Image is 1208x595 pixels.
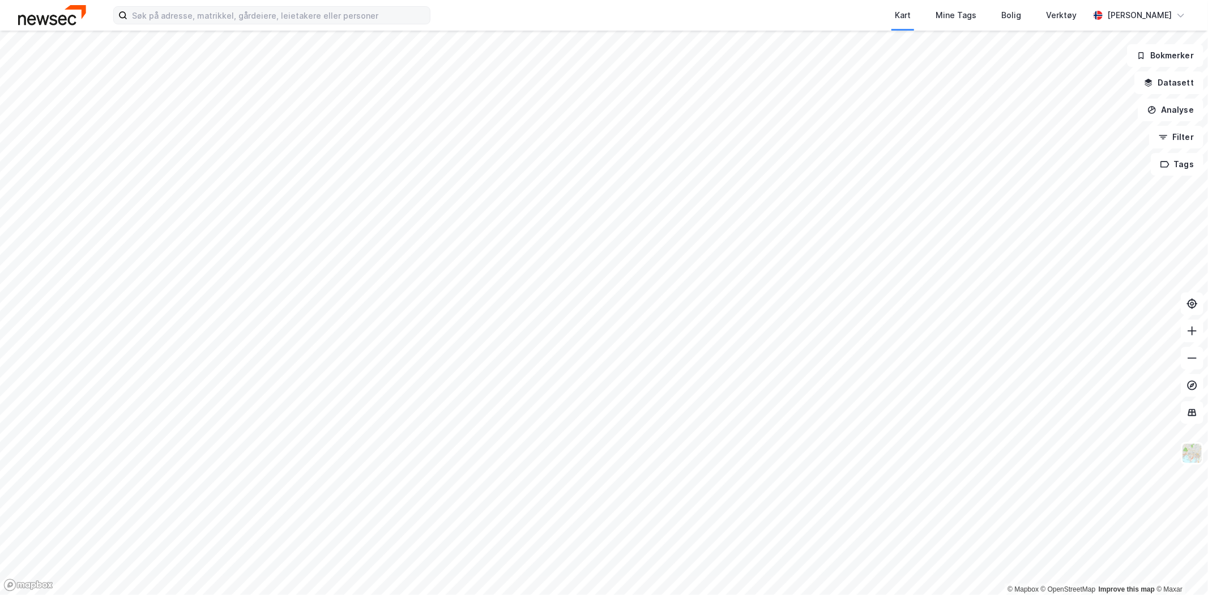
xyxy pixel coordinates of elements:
[1046,8,1077,22] div: Verktøy
[127,7,430,24] input: Søk på adresse, matrikkel, gårdeiere, leietakere eller personer
[895,8,911,22] div: Kart
[1001,8,1021,22] div: Bolig
[1151,541,1208,595] iframe: Chat Widget
[936,8,976,22] div: Mine Tags
[1151,541,1208,595] div: Kontrollprogram for chat
[18,5,86,25] img: newsec-logo.f6e21ccffca1b3a03d2d.png
[1107,8,1172,22] div: [PERSON_NAME]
